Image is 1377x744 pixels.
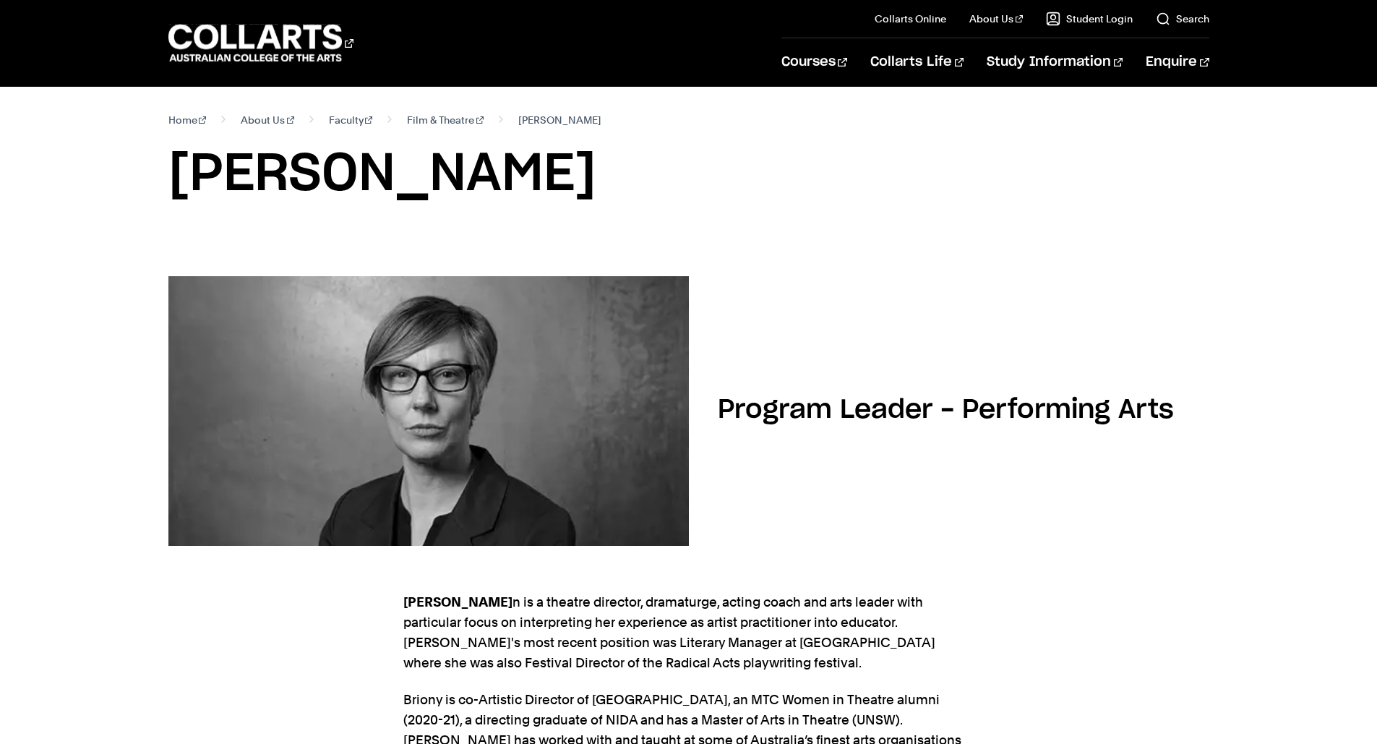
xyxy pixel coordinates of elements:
a: Enquire [1146,38,1209,86]
div: Go to homepage [168,22,353,64]
a: About Us [241,110,294,130]
a: Film & Theatre [407,110,484,130]
a: Courses [781,38,847,86]
span: [PERSON_NAME] [518,110,601,130]
a: About Us [969,12,1023,26]
strong: [PERSON_NAME] [403,594,512,610]
a: Faculty [329,110,373,130]
h2: Program Leader - Performing Arts [718,397,1174,423]
a: Collarts Life [870,38,964,86]
a: Home [168,110,207,130]
a: Student Login [1046,12,1133,26]
a: Search [1156,12,1209,26]
a: Study Information [987,38,1123,86]
p: n is a theatre director, dramaturge, acting coach and arts leader with particular focus on interp... [403,592,974,673]
a: Collarts Online [875,12,946,26]
h1: [PERSON_NAME] [168,142,1209,207]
